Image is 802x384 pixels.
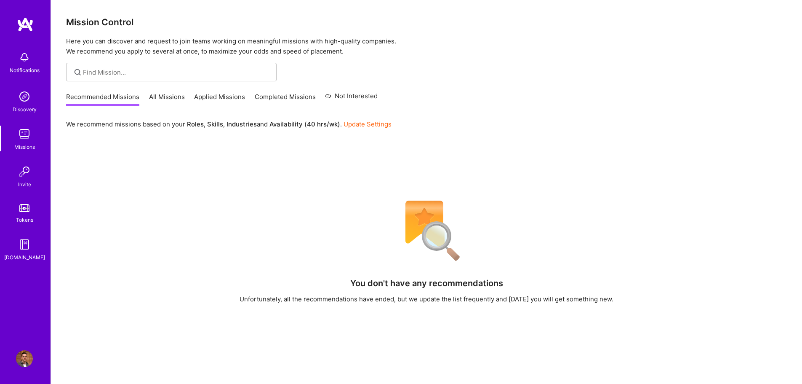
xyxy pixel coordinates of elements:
[16,126,33,142] img: teamwork
[66,120,392,129] p: We recommend missions based on your , , and .
[344,120,392,128] a: Update Settings
[73,67,83,77] i: icon SearchGrey
[66,36,787,56] p: Here you can discover and request to join teams working on meaningful missions with high-quality ...
[255,92,316,106] a: Completed Missions
[226,120,257,128] b: Industries
[66,92,139,106] a: Recommended Missions
[4,253,45,262] div: [DOMAIN_NAME]
[10,66,40,75] div: Notifications
[16,88,33,105] img: discovery
[16,350,33,367] img: User Avatar
[17,17,34,32] img: logo
[83,68,270,77] input: Find Mission...
[16,236,33,253] img: guide book
[13,105,37,114] div: Discovery
[66,17,787,27] h3: Mission Control
[391,195,462,267] img: No Results
[207,120,223,128] b: Skills
[149,92,185,106] a: All Missions
[16,215,33,224] div: Tokens
[325,91,378,106] a: Not Interested
[16,49,33,66] img: bell
[187,120,204,128] b: Roles
[350,278,503,288] h4: You don't have any recommendations
[16,163,33,180] img: Invite
[19,204,29,212] img: tokens
[269,120,340,128] b: Availability (40 hrs/wk)
[14,350,35,367] a: User Avatar
[194,92,245,106] a: Applied Missions
[240,295,613,303] div: Unfortunately, all the recommendations have ended, but we update the list frequently and [DATE] y...
[18,180,31,189] div: Invite
[14,142,35,151] div: Missions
